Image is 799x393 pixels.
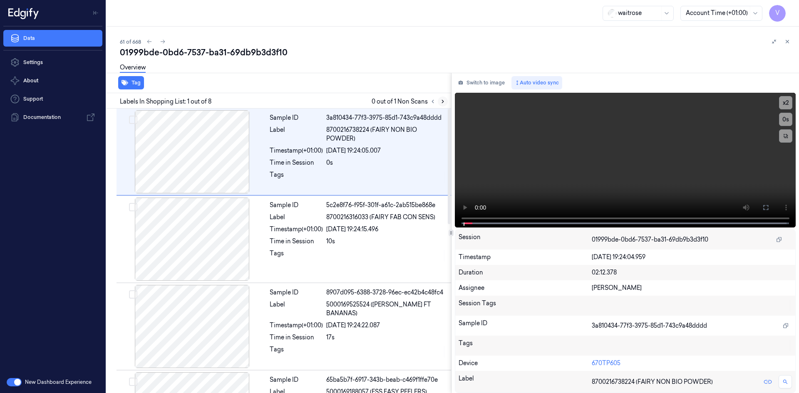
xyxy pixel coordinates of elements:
[592,359,792,368] div: 670TP605
[326,201,446,210] div: 5c2e8f76-f95f-301f-a61c-2ab515be868e
[129,378,137,386] button: Select row
[3,72,102,89] button: About
[459,268,592,277] div: Duration
[459,319,592,332] div: Sample ID
[270,146,323,155] div: Timestamp (+01:00)
[326,225,446,234] div: [DATE] 19:24:15.496
[270,376,323,384] div: Sample ID
[326,158,446,167] div: 0s
[455,76,508,89] button: Switch to image
[459,374,592,389] div: Label
[270,213,323,222] div: Label
[120,97,211,106] span: Labels In Shopping List: 1 out of 8
[459,253,592,262] div: Timestamp
[459,339,592,352] div: Tags
[270,201,323,210] div: Sample ID
[270,225,323,234] div: Timestamp (+01:00)
[326,213,435,222] span: 8700216316033 (FAIRY FAB CON SENS)
[3,54,102,71] a: Settings
[459,284,592,292] div: Assignee
[511,76,562,89] button: Auto video sync
[270,126,323,143] div: Label
[270,171,323,184] div: Tags
[326,300,446,318] span: 5000169525524 ([PERSON_NAME] FT BANANAS)
[326,376,446,384] div: 65ba5b7f-6917-343b-beab-c469f1ffe70e
[3,109,102,126] a: Documentation
[270,333,323,342] div: Time in Session
[3,30,102,47] a: Data
[129,203,137,211] button: Select row
[459,299,592,312] div: Session Tags
[326,237,446,246] div: 10s
[779,96,792,109] button: x2
[270,237,323,246] div: Time in Session
[89,6,102,20] button: Toggle Navigation
[118,76,144,89] button: Tag
[270,288,323,297] div: Sample ID
[270,158,323,167] div: Time in Session
[326,321,446,330] div: [DATE] 19:24:22.087
[372,96,448,106] span: 0 out of 1 Non Scans
[592,378,713,386] span: 8700216738224 (FAIRY NON BIO POWDER)
[120,63,146,73] a: Overview
[459,359,592,368] div: Device
[270,345,323,358] div: Tags
[592,268,792,277] div: 02:12.378
[592,284,792,292] div: [PERSON_NAME]
[779,113,792,126] button: 0s
[592,253,792,262] div: [DATE] 19:24:04.959
[3,91,102,107] a: Support
[326,333,446,342] div: 17s
[326,114,446,122] div: 3a810434-77f3-3975-85d1-743c9a48dddd
[120,38,141,45] span: 61 of 668
[592,235,708,244] span: 01999bde-0bd6-7537-ba31-69db9b3d3f10
[270,249,323,262] div: Tags
[129,290,137,299] button: Select row
[120,47,792,58] div: 01999bde-0bd6-7537-ba31-69db9b3d3f10
[459,233,592,246] div: Session
[326,288,446,297] div: 8907d095-6388-3728-96ec-ec42b4c48fc4
[129,116,137,124] button: Select row
[769,5,786,22] button: V
[270,114,323,122] div: Sample ID
[270,300,323,318] div: Label
[326,126,446,143] span: 8700216738224 (FAIRY NON BIO POWDER)
[270,321,323,330] div: Timestamp (+01:00)
[592,321,707,330] span: 3a810434-77f3-3975-85d1-743c9a48dddd
[326,146,446,155] div: [DATE] 19:24:05.007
